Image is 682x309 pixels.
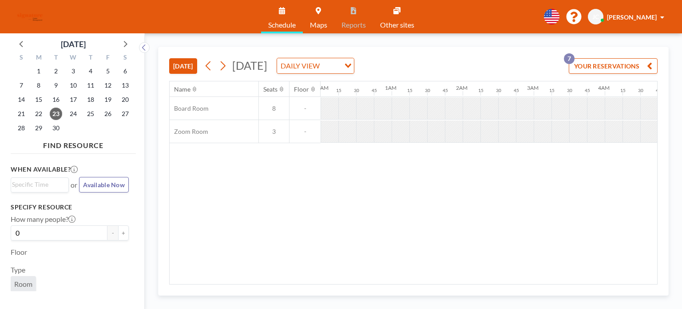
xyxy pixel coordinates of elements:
div: 3AM [527,84,539,91]
span: or [71,181,77,189]
h4: FIND RESOURCE [11,137,136,150]
span: - [289,128,321,136]
div: 4AM [598,84,610,91]
div: 15 [336,88,341,93]
span: Sunday, September 14, 2025 [15,93,28,106]
span: 8 [259,104,289,112]
span: Tuesday, September 16, 2025 [50,93,62,106]
label: Type [11,265,25,274]
div: 15 [549,88,555,93]
input: Search for option [12,180,63,189]
span: Friday, September 19, 2025 [102,93,114,106]
span: Monday, September 1, 2025 [32,65,45,77]
span: Available Now [83,181,125,189]
span: Saturday, September 20, 2025 [119,93,131,106]
span: Monday, September 29, 2025 [32,122,45,134]
div: W [65,52,82,64]
div: 1AM [385,84,397,91]
div: Seats [263,85,278,93]
div: M [30,52,48,64]
div: 15 [407,88,412,93]
span: Wednesday, September 10, 2025 [67,79,79,92]
span: 3 [259,128,289,136]
div: T [48,52,65,64]
label: How many people? [11,215,75,224]
span: - [289,104,321,112]
div: T [82,52,99,64]
span: Maps [310,21,327,28]
span: Thursday, September 25, 2025 [84,108,97,120]
div: 15 [478,88,484,93]
span: Monday, September 8, 2025 [32,79,45,92]
div: 15 [620,88,626,93]
p: 7 [564,53,575,64]
label: Floor [11,248,27,257]
img: organization-logo [14,8,46,26]
span: Thursday, September 4, 2025 [84,65,97,77]
span: Other sites [380,21,414,28]
span: Sunday, September 21, 2025 [15,108,28,120]
h3: Specify resource [11,203,129,211]
div: Search for option [11,178,68,191]
span: Tuesday, September 9, 2025 [50,79,62,92]
button: [DATE] [169,58,197,74]
span: Reports [341,21,366,28]
div: 45 [372,88,377,93]
div: Name [174,85,190,93]
input: Search for option [322,60,339,72]
span: Tuesday, September 23, 2025 [50,108,62,120]
span: Friday, September 26, 2025 [102,108,114,120]
div: 30 [496,88,501,93]
span: Room [14,280,32,289]
span: DAILY VIEW [279,60,321,72]
span: Friday, September 12, 2025 [102,79,114,92]
div: 30 [354,88,359,93]
span: Wednesday, September 17, 2025 [67,93,79,106]
span: Wednesday, September 3, 2025 [67,65,79,77]
span: Board Room [170,104,209,112]
span: Sunday, September 28, 2025 [15,122,28,134]
button: Available Now [79,177,129,193]
div: 45 [514,88,519,93]
div: 45 [585,88,590,93]
span: Saturday, September 27, 2025 [119,108,131,120]
span: Monday, September 22, 2025 [32,108,45,120]
span: Saturday, September 6, 2025 [119,65,131,77]
div: 12AM [314,84,329,91]
span: Thursday, September 11, 2025 [84,79,97,92]
div: [DATE] [61,38,86,50]
span: Monday, September 15, 2025 [32,93,45,106]
div: 2AM [456,84,468,91]
div: 30 [425,88,430,93]
span: Friday, September 5, 2025 [102,65,114,77]
span: Zoom Room [170,128,208,136]
button: + [118,225,129,241]
span: JC [592,13,599,21]
button: - [107,225,118,241]
div: 30 [567,88,572,93]
div: 45 [443,88,448,93]
span: Thursday, September 18, 2025 [84,93,97,106]
span: Tuesday, September 2, 2025 [50,65,62,77]
span: Tuesday, September 30, 2025 [50,122,62,134]
span: Schedule [268,21,296,28]
span: [PERSON_NAME] [607,13,657,21]
span: [DATE] [232,59,267,72]
span: Wednesday, September 24, 2025 [67,108,79,120]
div: S [13,52,30,64]
div: Floor [294,85,309,93]
button: YOUR RESERVATIONS7 [569,58,658,74]
div: 45 [656,88,661,93]
div: Search for option [277,58,354,73]
div: F [99,52,116,64]
span: Sunday, September 7, 2025 [15,79,28,92]
div: S [116,52,134,64]
span: Saturday, September 13, 2025 [119,79,131,92]
div: 30 [638,88,643,93]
